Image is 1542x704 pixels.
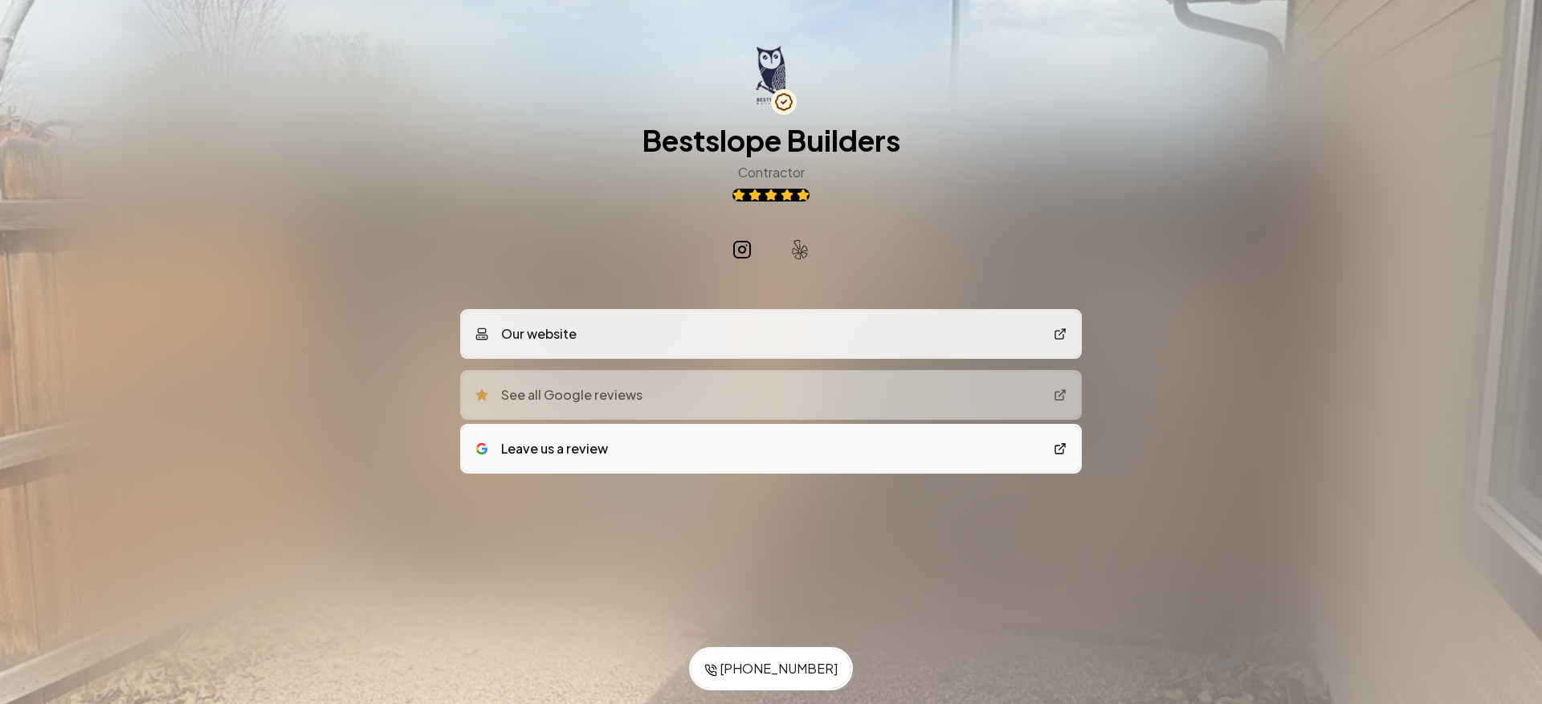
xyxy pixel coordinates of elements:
a: Our website [463,311,1079,356]
div: Leave us a review [475,439,608,458]
a: google logoLeave us a review [463,426,1079,471]
img: Bestslope Builders [755,45,787,105]
img: google logo [475,442,488,455]
h3: Contractor [738,163,805,182]
div: See all Google reviews [475,381,642,401]
a: [PHONE_NUMBER] [691,649,851,688]
div: Our website [475,324,577,343]
a: See all Google reviews [463,368,1079,413]
h1: Bestslope Builders [642,124,900,157]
